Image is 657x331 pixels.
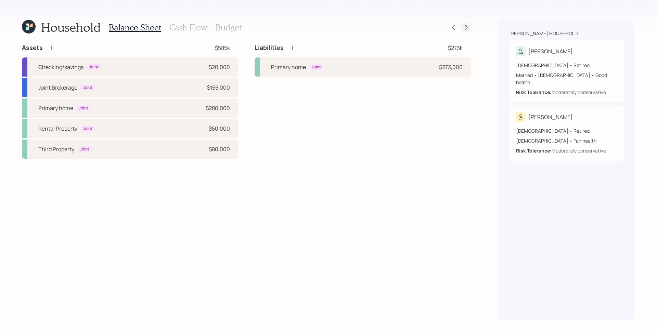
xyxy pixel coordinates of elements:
[38,104,73,112] div: Primary home
[206,104,230,112] div: $280,000
[22,44,43,52] h4: Assets
[448,44,463,52] div: $273k
[311,64,321,70] div: Joint
[38,83,77,92] div: Joint Brokerage
[38,124,77,133] div: Rental Property
[209,63,230,71] div: $20,000
[80,146,89,152] div: Joint
[516,137,617,144] div: [DEMOGRAPHIC_DATA] • Fair health
[83,85,92,91] div: Joint
[516,62,617,69] div: [DEMOGRAPHIC_DATA] • Retired
[516,127,617,134] div: [DEMOGRAPHIC_DATA] • Retired
[439,63,463,71] div: $273,000
[216,23,242,32] h3: Budget
[516,147,552,154] b: Risk Tolerance:
[528,47,573,55] div: [PERSON_NAME]
[38,145,74,153] div: Third Property
[209,145,230,153] div: $80,000
[255,44,284,52] h4: Liabilities
[516,89,552,95] b: Risk Tolerance:
[79,105,88,111] div: Joint
[509,30,578,37] div: [PERSON_NAME] household
[89,64,99,70] div: Joint
[109,23,161,32] h3: Balance Sheet
[552,147,606,154] div: Moderately conservative
[271,63,306,71] div: Primary home
[83,126,92,132] div: Joint
[552,89,606,96] div: Moderately conservative
[215,44,230,52] div: $585k
[209,124,230,133] div: $50,000
[169,23,207,32] h3: Cash Flow
[41,20,101,35] h1: Household
[516,71,617,86] div: Married • [DEMOGRAPHIC_DATA] • Good health
[207,83,230,92] div: $155,000
[38,63,83,71] div: Checking/savings
[528,113,573,121] div: [PERSON_NAME]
